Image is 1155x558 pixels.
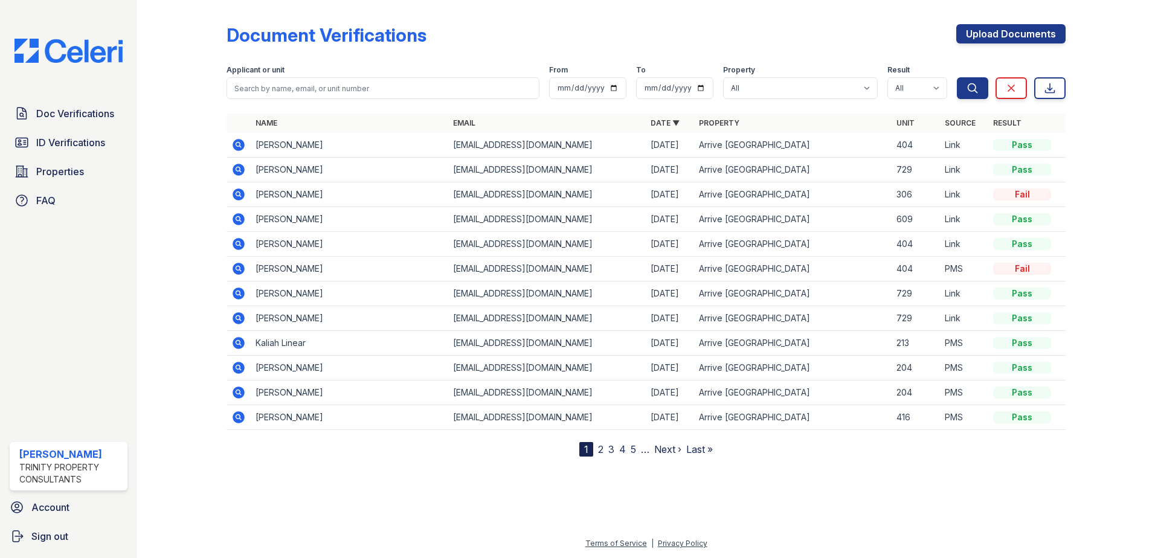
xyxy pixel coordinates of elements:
td: [DATE] [646,380,694,405]
td: [PERSON_NAME] [251,133,448,158]
td: 213 [892,331,940,356]
td: [EMAIL_ADDRESS][DOMAIN_NAME] [448,281,646,306]
a: 3 [608,443,614,455]
div: Pass [993,362,1051,374]
td: [EMAIL_ADDRESS][DOMAIN_NAME] [448,331,646,356]
div: Pass [993,238,1051,250]
td: [EMAIL_ADDRESS][DOMAIN_NAME] [448,306,646,331]
td: [EMAIL_ADDRESS][DOMAIN_NAME] [448,158,646,182]
td: Link [940,232,988,257]
td: [PERSON_NAME] [251,158,448,182]
td: PMS [940,380,988,405]
td: [PERSON_NAME] [251,405,448,430]
div: [PERSON_NAME] [19,447,123,461]
div: 1 [579,442,593,457]
a: Property [699,118,739,127]
a: ID Verifications [10,130,127,155]
td: [DATE] [646,133,694,158]
a: 4 [619,443,626,455]
td: 416 [892,405,940,430]
span: Account [31,500,69,515]
td: [PERSON_NAME] [251,356,448,380]
div: Pass [993,386,1051,399]
td: 306 [892,182,940,207]
span: ID Verifications [36,135,105,150]
label: Applicant or unit [227,65,285,75]
td: [EMAIL_ADDRESS][DOMAIN_NAME] [448,207,646,232]
a: 5 [631,443,636,455]
div: Pass [993,411,1051,423]
td: Arrive [GEOGRAPHIC_DATA] [694,257,892,281]
td: [DATE] [646,232,694,257]
td: PMS [940,405,988,430]
td: Link [940,133,988,158]
a: Sign out [5,524,132,548]
td: 204 [892,356,940,380]
td: [PERSON_NAME] [251,182,448,207]
td: 204 [892,380,940,405]
a: 2 [598,443,603,455]
div: Fail [993,263,1051,275]
a: FAQ [10,188,127,213]
div: Pass [993,213,1051,225]
td: Arrive [GEOGRAPHIC_DATA] [694,232,892,257]
td: Link [940,207,988,232]
input: Search by name, email, or unit number [227,77,539,99]
td: Arrive [GEOGRAPHIC_DATA] [694,281,892,306]
a: Email [453,118,475,127]
td: [PERSON_NAME] [251,281,448,306]
td: [DATE] [646,331,694,356]
span: Sign out [31,529,68,544]
td: [DATE] [646,281,694,306]
td: Arrive [GEOGRAPHIC_DATA] [694,331,892,356]
a: Result [993,118,1021,127]
td: [DATE] [646,306,694,331]
a: Name [256,118,277,127]
td: PMS [940,257,988,281]
td: [DATE] [646,257,694,281]
div: Fail [993,188,1051,200]
td: Arrive [GEOGRAPHIC_DATA] [694,158,892,182]
td: [PERSON_NAME] [251,257,448,281]
div: Pass [993,312,1051,324]
a: Privacy Policy [658,539,707,548]
a: Unit [896,118,915,127]
td: [PERSON_NAME] [251,232,448,257]
td: 609 [892,207,940,232]
td: [DATE] [646,158,694,182]
a: Upload Documents [956,24,1066,43]
td: [EMAIL_ADDRESS][DOMAIN_NAME] [448,380,646,405]
td: 404 [892,133,940,158]
label: To [636,65,646,75]
label: From [549,65,568,75]
span: FAQ [36,193,56,208]
div: Trinity Property Consultants [19,461,123,486]
div: Document Verifications [227,24,426,46]
td: Kaliah Linear [251,331,448,356]
td: Arrive [GEOGRAPHIC_DATA] [694,380,892,405]
td: [DATE] [646,207,694,232]
a: Account [5,495,132,519]
a: Source [945,118,976,127]
td: 729 [892,281,940,306]
td: Arrive [GEOGRAPHIC_DATA] [694,133,892,158]
td: Arrive [GEOGRAPHIC_DATA] [694,356,892,380]
td: [PERSON_NAME] [251,207,448,232]
label: Result [887,65,910,75]
div: Pass [993,139,1051,151]
a: Properties [10,159,127,184]
span: … [641,442,649,457]
td: [DATE] [646,405,694,430]
div: Pass [993,287,1051,300]
td: PMS [940,331,988,356]
td: PMS [940,356,988,380]
td: [EMAIL_ADDRESS][DOMAIN_NAME] [448,133,646,158]
div: Pass [993,164,1051,176]
td: 404 [892,257,940,281]
img: CE_Logo_Blue-a8612792a0a2168367f1c8372b55b34899dd931a85d93a1a3d3e32e68fde9ad4.png [5,39,132,63]
td: [PERSON_NAME] [251,306,448,331]
a: Doc Verifications [10,101,127,126]
td: Arrive [GEOGRAPHIC_DATA] [694,182,892,207]
td: Arrive [GEOGRAPHIC_DATA] [694,405,892,430]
